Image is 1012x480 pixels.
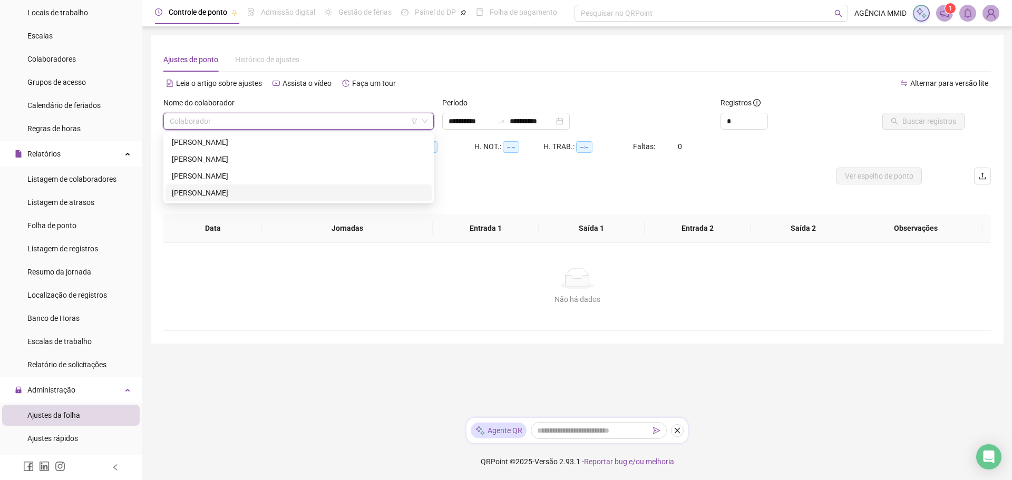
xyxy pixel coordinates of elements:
div: KARINA PEREIRA MELO [166,184,432,201]
span: Folha de pagamento [490,8,557,16]
span: Faltas: [633,142,657,151]
th: Jornadas [262,214,433,243]
footer: QRPoint © 2025 - 2.93.1 - [142,443,1012,480]
span: pushpin [231,9,238,16]
button: Ver espelho de ponto [836,168,922,184]
th: Entrada 2 [645,214,751,243]
span: Registros [721,97,761,109]
div: Não há dados [176,293,978,305]
span: facebook [23,461,34,472]
span: dashboard [401,8,408,16]
span: Ajustes da folha [27,411,80,419]
div: H. NOT.: [474,141,543,153]
span: file [15,150,22,158]
span: Folha de ponto [27,221,76,230]
span: clock-circle [155,8,162,16]
img: sparkle-icon.fc2bf0ac1784a2077858766a79e2daf3.svg [475,425,485,436]
div: Agente QR [471,423,527,438]
span: Ajustes de ponto [163,55,218,64]
span: --:-- [503,141,519,153]
button: Buscar registros [882,113,965,130]
span: lock [15,386,22,394]
span: Administração [27,386,75,394]
span: Gestão de férias [338,8,392,16]
span: Calendário de feriados [27,101,101,110]
span: Observações [857,222,975,234]
div: ANA LUISA DA SILVIA SANTOS [166,134,432,151]
div: IRENE FABIANE DA ROSA [166,168,432,184]
span: Resumo da jornada [27,268,91,276]
span: Banco de Horas [27,314,80,322]
div: [PERSON_NAME] [172,170,425,182]
span: swap-right [497,117,505,125]
span: Colaboradores [27,55,76,63]
span: youtube [273,80,280,87]
span: Assista o vídeo [283,79,332,87]
span: Histórico de ajustes [235,55,299,64]
span: Regras de horas [27,124,81,133]
span: close [674,427,681,434]
div: [PERSON_NAME] [172,153,425,165]
div: H. TRAB.: [543,141,633,153]
sup: 1 [945,3,956,14]
span: Admissão digital [261,8,315,16]
span: Painel do DP [415,8,456,16]
span: pushpin [460,9,466,16]
span: Localização de registros [27,291,107,299]
span: file-text [166,80,173,87]
span: Versão [534,457,558,466]
span: Relatório de solicitações [27,360,106,369]
span: Listagem de registros [27,244,98,253]
th: Observações [849,214,983,243]
span: Escalas [27,32,53,40]
span: Alternar para versão lite [910,79,988,87]
span: Relatórios [27,150,61,158]
span: swap [900,80,908,87]
span: bell [963,8,972,18]
span: Reportar bug e/ou melhoria [584,457,674,466]
span: book [476,8,483,16]
th: Entrada 1 [433,214,539,243]
span: Grupos de acesso [27,78,86,86]
span: send [653,427,660,434]
div: [PERSON_NAME] [172,187,425,199]
span: linkedin [39,461,50,472]
div: Open Intercom Messenger [976,444,1001,469]
label: Nome do colaborador [163,97,241,109]
span: left [112,464,119,471]
span: search [834,9,842,17]
span: Listagem de colaboradores [27,175,116,183]
img: 70136 [983,5,999,21]
span: upload [978,172,987,180]
div: [PERSON_NAME] [172,136,425,148]
span: notification [940,8,949,18]
span: file-done [247,8,255,16]
img: sparkle-icon.fc2bf0ac1784a2077858766a79e2daf3.svg [916,7,927,19]
span: instagram [55,461,65,472]
span: Ajustes rápidos [27,434,78,443]
th: Data [163,214,262,243]
span: 0 [678,142,682,151]
th: Saída 1 [539,214,645,243]
span: sun [325,8,332,16]
th: Saída 2 [751,214,857,243]
span: filter [411,118,417,124]
span: Listagem de atrasos [27,198,94,207]
span: to [497,117,505,125]
span: down [422,118,428,124]
div: HE 3: [406,141,474,153]
span: 1 [949,5,952,12]
span: --:-- [576,141,592,153]
span: AGÊNCIA MMID [854,7,907,19]
span: info-circle [753,99,761,106]
span: Escalas de trabalho [27,337,92,346]
span: Locais de trabalho [27,8,88,17]
span: history [342,80,349,87]
span: Controle de ponto [169,8,227,16]
div: GUSTAVO VINICIUS DA SILVA [166,151,432,168]
span: Faça um tour [352,79,396,87]
span: Leia o artigo sobre ajustes [176,79,262,87]
label: Período [442,97,474,109]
